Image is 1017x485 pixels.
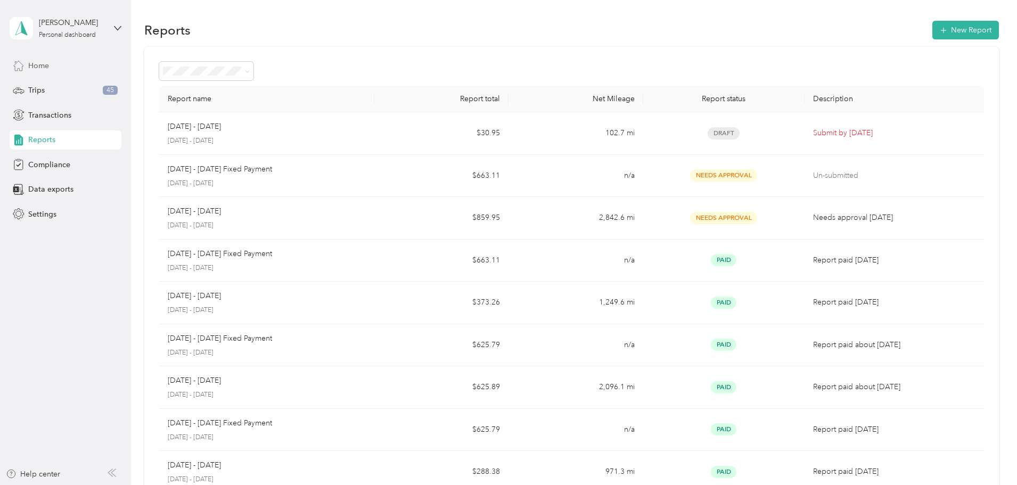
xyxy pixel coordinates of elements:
div: [PERSON_NAME] [39,17,105,28]
p: Report paid about [DATE] [813,339,975,351]
p: Needs approval [DATE] [813,212,975,224]
span: Paid [711,381,736,393]
p: Report paid about [DATE] [813,381,975,393]
td: 2,096.1 mi [508,366,643,409]
span: Trips [28,85,45,96]
span: Paid [711,339,736,351]
span: Home [28,60,49,71]
p: [DATE] - [DATE] [168,264,366,273]
p: [DATE] - [DATE] Fixed Payment [168,248,272,260]
button: Help center [6,468,60,480]
p: Report paid [DATE] [813,424,975,435]
th: Description [805,86,984,112]
p: [DATE] - [DATE] [168,205,221,217]
p: [DATE] - [DATE] Fixed Payment [168,417,272,429]
td: $859.95 [374,197,508,240]
td: n/a [508,240,643,282]
p: [DATE] - [DATE] [168,179,366,188]
p: [DATE] - [DATE] [168,221,366,231]
span: Reports [28,134,55,145]
td: $625.79 [374,324,508,367]
span: Paid [711,423,736,435]
h1: Reports [144,24,191,36]
td: n/a [508,324,643,367]
span: Draft [708,127,740,139]
p: [DATE] - [DATE] [168,136,366,146]
p: [DATE] - [DATE] [168,459,221,471]
td: 1,249.6 mi [508,282,643,324]
p: Report paid [DATE] [813,466,975,478]
th: Report name [159,86,374,112]
span: Needs Approval [690,212,757,224]
p: [DATE] - [DATE] [168,290,221,302]
th: Report total [374,86,508,112]
p: Un-submitted [813,170,975,182]
div: Personal dashboard [39,32,96,38]
span: 45 [103,86,118,95]
th: Net Mileage [508,86,643,112]
td: n/a [508,155,643,198]
p: [DATE] - [DATE] [168,306,366,315]
span: Paid [711,466,736,478]
span: Data exports [28,184,73,195]
button: New Report [932,21,999,39]
td: $663.11 [374,240,508,282]
p: [DATE] - [DATE] Fixed Payment [168,333,272,344]
span: Needs Approval [690,169,757,182]
p: [DATE] - [DATE] [168,475,366,484]
span: Transactions [28,110,71,121]
td: 2,842.6 mi [508,197,643,240]
p: [DATE] - [DATE] Fixed Payment [168,163,272,175]
p: Submit by [DATE] [813,127,975,139]
span: Settings [28,209,56,220]
td: $663.11 [374,155,508,198]
p: [DATE] - [DATE] [168,348,366,358]
p: [DATE] - [DATE] [168,390,366,400]
td: $373.26 [374,282,508,324]
span: Compliance [28,159,70,170]
p: [DATE] - [DATE] [168,375,221,387]
p: [DATE] - [DATE] [168,121,221,133]
iframe: Everlance-gr Chat Button Frame [957,425,1017,485]
td: 102.7 mi [508,112,643,155]
td: $30.95 [374,112,508,155]
div: Report status [652,94,796,103]
span: Paid [711,297,736,309]
p: Report paid [DATE] [813,254,975,266]
td: $625.79 [374,409,508,451]
p: [DATE] - [DATE] [168,433,366,442]
td: n/a [508,409,643,451]
span: Paid [711,254,736,266]
td: $625.89 [374,366,508,409]
p: Report paid [DATE] [813,297,975,308]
